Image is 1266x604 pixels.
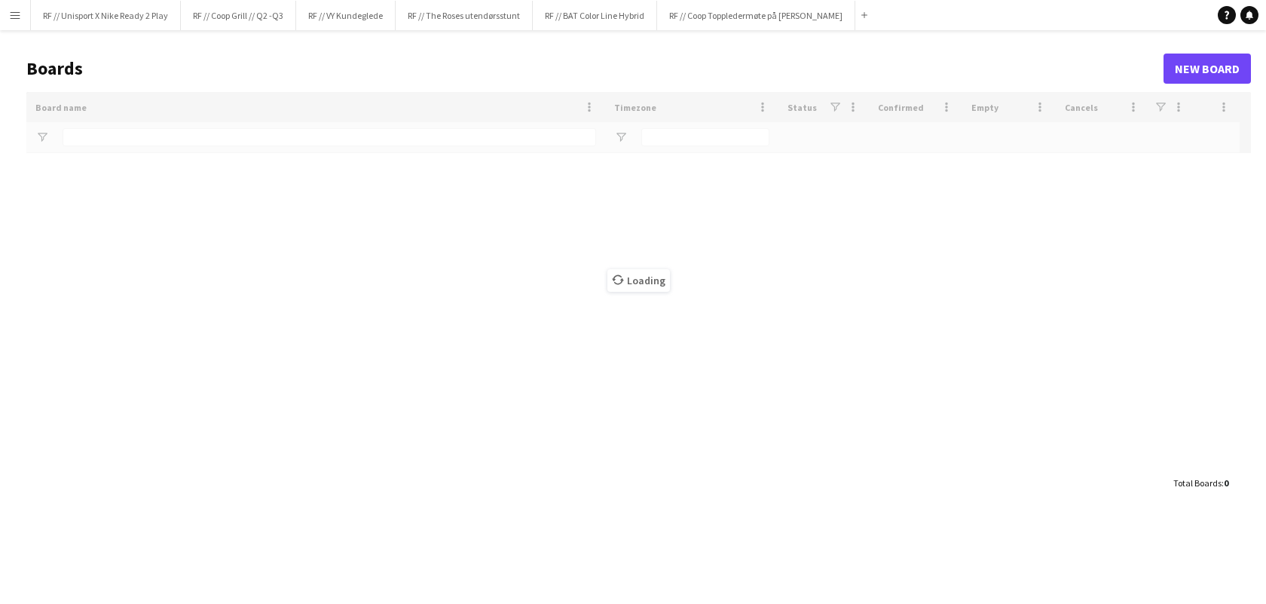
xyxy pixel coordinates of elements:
[1164,54,1251,84] a: New Board
[1173,468,1228,498] div: :
[26,57,1164,80] h1: Boards
[657,1,855,30] button: RF // Coop Toppledermøte på [PERSON_NAME]
[296,1,396,30] button: RF // VY Kundeglede
[1224,477,1228,489] span: 0
[181,1,296,30] button: RF // Coop Grill // Q2 -Q3
[31,1,181,30] button: RF // Unisport X Nike Ready 2 Play
[1173,477,1222,489] span: Total Boards
[396,1,533,30] button: RF // The Roses utendørsstunt
[607,269,670,292] span: Loading
[533,1,657,30] button: RF // BAT Color Line Hybrid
